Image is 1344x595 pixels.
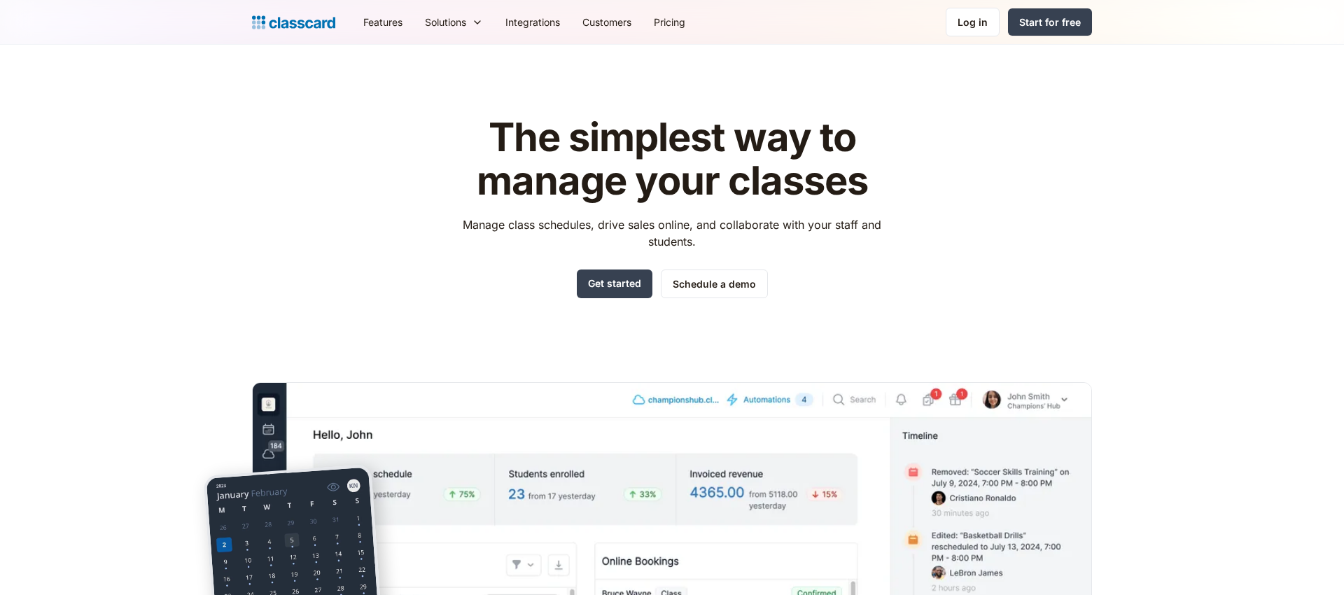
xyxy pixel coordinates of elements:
a: Start for free [1008,8,1092,36]
p: Manage class schedules, drive sales online, and collaborate with your staff and students. [450,216,895,250]
div: Solutions [425,15,466,29]
a: Log in [946,8,1000,36]
a: Pricing [643,6,696,38]
a: Customers [571,6,643,38]
a: Get started [577,269,652,298]
a: Features [352,6,414,38]
h1: The simplest way to manage your classes [450,116,895,202]
a: home [252,13,335,32]
div: Solutions [414,6,494,38]
a: Schedule a demo [661,269,768,298]
div: Log in [958,15,988,29]
a: Integrations [494,6,571,38]
div: Start for free [1019,15,1081,29]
